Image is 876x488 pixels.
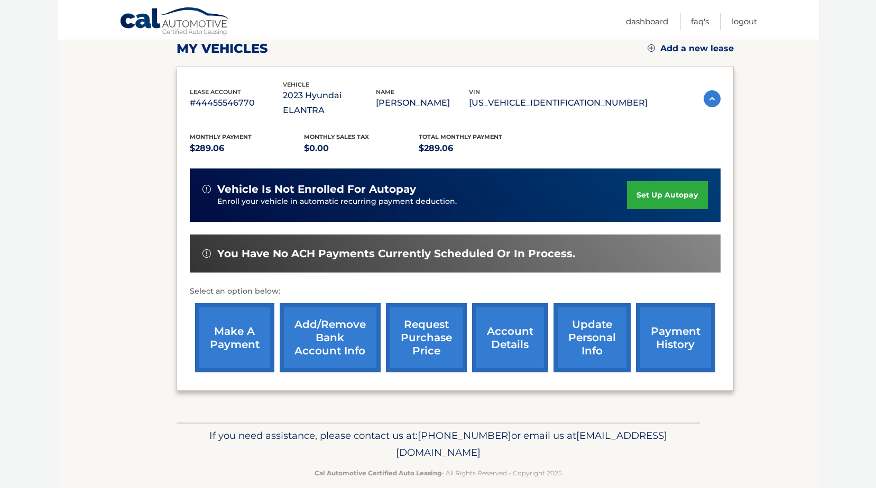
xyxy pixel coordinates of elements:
[183,427,693,461] p: If you need assistance, please contact us at: or email us at
[419,141,533,156] p: $289.06
[202,185,211,193] img: alert-white.svg
[190,285,721,298] p: Select an option below:
[691,13,709,30] a: FAQ's
[396,429,667,458] span: [EMAIL_ADDRESS][DOMAIN_NAME]
[304,141,419,156] p: $0.00
[648,44,655,52] img: add.svg
[283,81,309,88] span: vehicle
[190,133,252,140] span: Monthly Payment
[217,247,575,260] span: You have no ACH payments currently scheduled or in process.
[183,467,693,478] p: - All Rights Reserved - Copyright 2025
[190,141,305,156] p: $289.06
[217,196,628,208] p: Enroll your vehicle in automatic recurring payment deduction.
[119,7,230,37] a: Cal Automotive
[376,96,469,110] p: [PERSON_NAME]
[202,249,211,258] img: alert-white.svg
[419,133,502,140] span: Total Monthly Payment
[648,43,734,54] a: Add a new lease
[418,429,511,442] span: [PHONE_NUMBER]
[469,96,648,110] p: [US_VEHICLE_IDENTIFICATION_NUMBER]
[376,88,394,96] span: name
[636,303,715,372] a: payment history
[217,183,416,196] span: vehicle is not enrolled for autopay
[304,133,369,140] span: Monthly sales Tax
[177,41,268,57] h2: my vehicles
[732,13,757,30] a: Logout
[315,469,441,477] strong: Cal Automotive Certified Auto Leasing
[627,181,707,209] a: set up autopay
[626,13,668,30] a: Dashboard
[704,90,721,107] img: accordion-active.svg
[195,303,274,372] a: make a payment
[283,88,376,118] p: 2023 Hyundai ELANTRA
[280,303,381,372] a: Add/Remove bank account info
[386,303,467,372] a: request purchase price
[190,96,283,110] p: #44455546770
[554,303,631,372] a: update personal info
[469,88,480,96] span: vin
[190,88,241,96] span: lease account
[472,303,548,372] a: account details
